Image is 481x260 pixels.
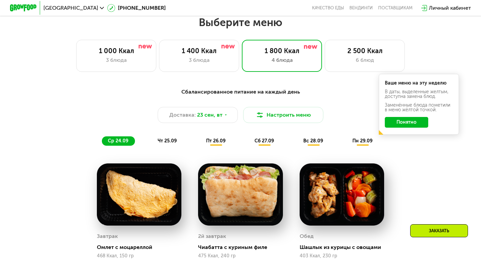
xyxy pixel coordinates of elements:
div: 3 блюда [83,56,149,64]
div: 2 500 Ккал [332,47,398,55]
div: 475 Ккал, 240 гр [198,253,283,259]
div: Заказать [410,224,468,237]
div: Шашлык из курицы с овощами [300,244,389,251]
div: Обед [300,231,314,241]
a: Качество еды [312,5,344,11]
button: Понятно [385,117,428,128]
div: 6 блюд [332,56,398,64]
div: Завтрак [97,231,118,241]
div: Ваше меню на эту неделю [385,81,453,86]
div: Личный кабинет [429,4,471,12]
span: вс 28.09 [303,138,323,144]
span: чт 25.09 [158,138,177,144]
h2: Выберите меню [21,16,460,29]
div: 3 блюда [166,56,232,64]
div: поставщикам [378,5,413,11]
span: 23 сен, вт [197,111,222,119]
div: 403 Ккал, 230 гр [300,253,384,259]
div: Чиабатта с куриным филе [198,244,288,251]
div: 2й завтрак [198,231,226,241]
div: 1 400 Ккал [166,47,232,55]
div: 1 800 Ккал [249,47,315,55]
span: пн 29.09 [352,138,372,144]
div: 1 000 Ккал [83,47,149,55]
span: пт 26.09 [206,138,225,144]
span: ср 24.09 [108,138,128,144]
div: Заменённые блюда пометили в меню жёлтой точкой. [385,103,453,112]
div: В даты, выделенные желтым, доступна замена блюд. [385,90,453,99]
span: Доставка: [169,111,196,119]
button: Настроить меню [243,107,323,123]
div: Сбалансированное питание на каждый день [43,88,438,96]
div: Омлет с моцареллой [97,244,187,251]
a: [PHONE_NUMBER] [107,4,166,12]
div: 4 блюда [249,56,315,64]
span: [GEOGRAPHIC_DATA] [43,5,98,11]
a: Вендинги [349,5,373,11]
span: сб 27.09 [255,138,274,144]
div: 468 Ккал, 150 гр [97,253,181,259]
